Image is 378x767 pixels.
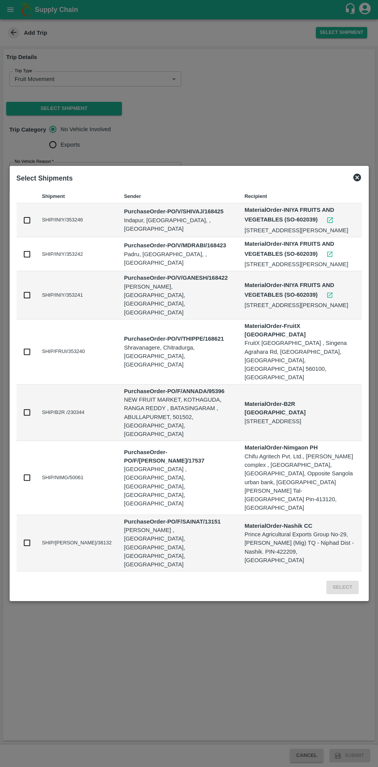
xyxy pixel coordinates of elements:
[245,260,356,269] p: [STREET_ADDRESS][PERSON_NAME]
[245,523,312,529] strong: MaterialOrder - Nashik CC
[245,241,334,257] strong: MaterialOrder - INIYA FRUITS AND VEGETABLES (SO-602039)
[245,444,318,451] strong: MaterialOrder - Nimgaon PH
[245,323,306,338] strong: MaterialOrder - FruitX [GEOGRAPHIC_DATA]
[36,319,118,385] td: SHIP/FRUI/353240
[36,385,118,441] td: SHIP/B2R /230344
[124,275,228,281] strong: PurchaseOrder - PO/V/GANESH/168422
[36,441,118,515] td: SHIP/NIMG/50061
[245,301,356,309] p: [STREET_ADDRESS][PERSON_NAME]
[124,449,204,464] strong: PurchaseOrder - PO/F/[PERSON_NAME]/17537
[245,339,356,382] p: FruitX [GEOGRAPHIC_DATA] , Singena Agrahara Rd, [GEOGRAPHIC_DATA], [GEOGRAPHIC_DATA], [GEOGRAPHIC...
[36,515,118,572] td: SHIP/[PERSON_NAME]/38132
[245,417,356,426] p: [STREET_ADDRESS]
[245,207,334,223] strong: MaterialOrder - INIYA FRUITS AND VEGETABLES (SO-602039)
[124,208,223,215] strong: PurchaseOrder - PO/V/SHIVAJ/168425
[124,395,232,438] p: NEW FRUIT MARKET, KOTHAGUDA, RANGA REDDY , BATASINGARAM , ABULLAPURMET, 501502, [GEOGRAPHIC_DATA]...
[245,401,306,416] strong: MaterialOrder - B2R [GEOGRAPHIC_DATA]
[245,226,356,235] p: [STREET_ADDRESS][PERSON_NAME]
[124,336,224,342] strong: PurchaseOrder - PO/V/THIPPE/168621
[124,216,232,233] p: Indapur, [GEOGRAPHIC_DATA], , [GEOGRAPHIC_DATA]
[36,237,118,271] td: SHIP/INIY/353242
[124,282,232,317] p: [PERSON_NAME], [GEOGRAPHIC_DATA], [GEOGRAPHIC_DATA], [GEOGRAPHIC_DATA]
[124,250,232,267] p: Padru, [GEOGRAPHIC_DATA], , [GEOGRAPHIC_DATA]
[36,271,118,319] td: SHIP/INIY/353241
[245,282,334,298] strong: MaterialOrder - INIYA FRUITS AND VEGETABLES (SO-602039)
[245,530,356,564] p: Prince Agricultural Exports Group No-29, [PERSON_NAME] (Mig) TQ - Niphad Dist -Nashik. PIN-422209...
[36,203,118,237] td: SHIP/INIY/353246
[124,526,232,569] p: [PERSON_NAME] , [GEOGRAPHIC_DATA], [GEOGRAPHIC_DATA], [GEOGRAPHIC_DATA], [GEOGRAPHIC_DATA]
[124,343,232,369] p: Shravanagere, Chitradurga, [GEOGRAPHIC_DATA], [GEOGRAPHIC_DATA]
[124,388,224,394] strong: PurchaseOrder - PO/F/ANNADA/95396
[124,465,232,508] p: [GEOGRAPHIC_DATA] , [GEOGRAPHIC_DATA], [GEOGRAPHIC_DATA], [GEOGRAPHIC_DATA], [GEOGRAPHIC_DATA]
[17,174,73,182] b: Select Shipments
[124,242,226,248] strong: PurchaseOrder - PO/V/MDRABI/168423
[42,193,65,199] b: Shipment
[245,193,267,199] b: Recipient
[124,193,141,199] b: Sender
[124,519,221,525] strong: PurchaseOrder - PO/F/SAINAT/13151
[245,452,356,512] p: Chifu Agritech Pvt. Ltd., [PERSON_NAME] complex , [GEOGRAPHIC_DATA], [GEOGRAPHIC_DATA], Opposite ...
